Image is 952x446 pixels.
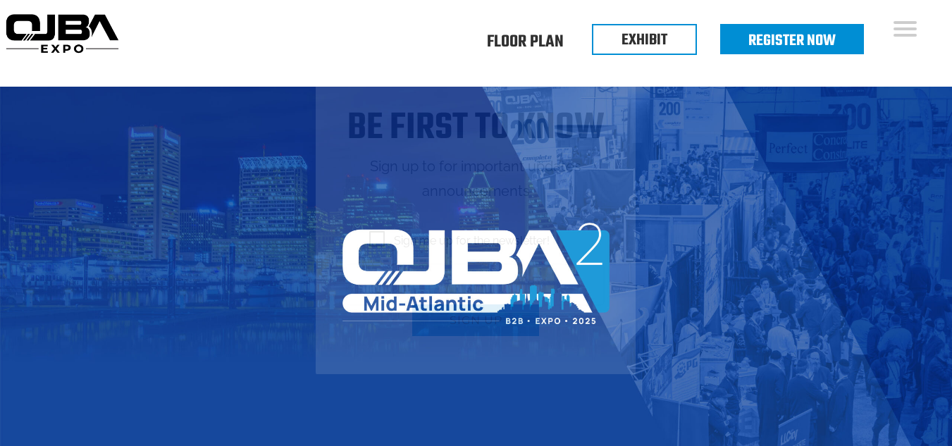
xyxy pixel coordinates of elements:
span: Sign me up for the newsletter! [369,232,550,249]
p: Sign up to for important updates announcements [316,154,636,204]
a: Register Now [748,29,836,53]
h1: Be first to know [316,106,636,151]
a: EXHIBIT [622,28,667,52]
button: Sign up [412,304,539,336]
